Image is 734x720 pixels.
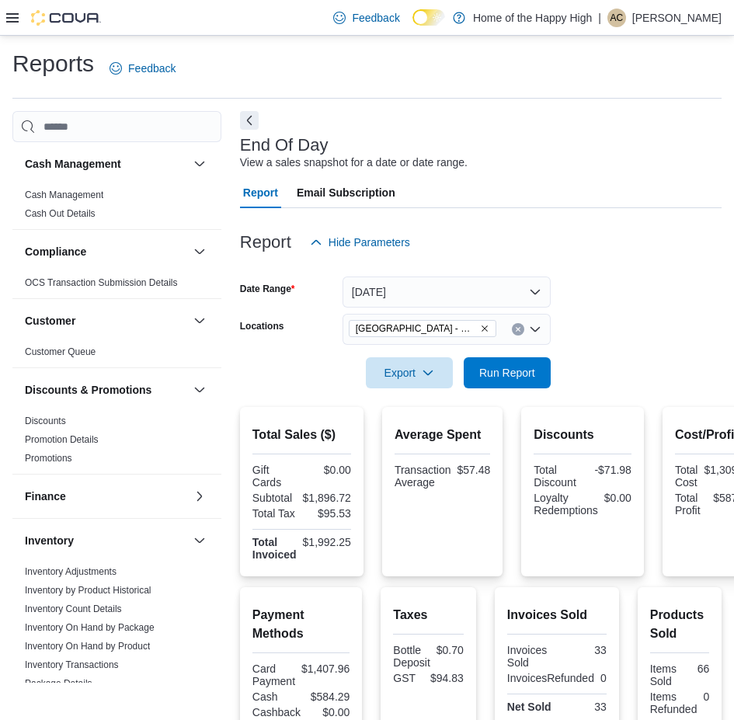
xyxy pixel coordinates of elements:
[632,9,722,27] p: [PERSON_NAME]
[393,644,430,669] div: Bottle Deposit
[343,277,551,308] button: [DATE]
[600,672,607,684] div: 0
[507,644,554,669] div: Invoices Sold
[25,489,187,504] button: Finance
[529,323,541,336] button: Open list of options
[25,207,96,220] span: Cash Out Details
[473,9,592,27] p: Home of the Happy High
[252,606,350,643] h2: Payment Methods
[25,434,99,445] a: Promotion Details
[352,10,399,26] span: Feedback
[25,190,103,200] a: Cash Management
[534,492,598,517] div: Loyalty Redemptions
[507,606,607,624] h2: Invoices Sold
[12,273,221,298] div: Compliance
[25,533,74,548] h3: Inventory
[307,706,350,718] div: $0.00
[25,277,178,289] span: OCS Transaction Submission Details
[586,464,631,476] div: -$71.98
[103,53,182,84] a: Feedback
[507,672,594,684] div: InvoicesRefunded
[240,136,329,155] h3: End Of Day
[25,677,92,690] span: Package Details
[304,464,351,476] div: $0.00
[560,644,607,656] div: 33
[252,464,299,489] div: Gift Cards
[507,701,551,713] strong: Net Sold
[304,690,350,703] div: $584.29
[479,365,535,381] span: Run Report
[252,690,298,703] div: Cash
[25,641,150,652] a: Inventory On Hand by Product
[395,426,490,444] h2: Average Spent
[703,690,709,703] div: 0
[366,357,453,388] button: Export
[393,672,424,684] div: GST
[650,690,697,715] div: Items Refunded
[480,324,489,333] button: Remove Slave Lake - Cornerstone - Fire & Flower from selection in this group
[128,61,176,76] span: Feedback
[430,672,464,684] div: $94.83
[25,415,66,427] span: Discounts
[240,233,291,252] h3: Report
[12,343,221,367] div: Customer
[25,585,151,596] a: Inventory by Product Historical
[437,644,464,656] div: $0.70
[252,706,301,718] div: Cashback
[301,663,350,675] div: $1,407.96
[512,323,524,336] button: Clear input
[25,313,75,329] h3: Customer
[25,208,96,219] a: Cash Out Details
[190,487,209,506] button: Finance
[25,244,86,259] h3: Compliance
[25,416,66,426] a: Discounts
[190,381,209,399] button: Discounts & Promotions
[12,48,94,79] h1: Reports
[25,189,103,201] span: Cash Management
[650,606,710,643] h2: Products Sold
[25,533,187,548] button: Inventory
[457,464,491,476] div: $57.48
[304,507,351,520] div: $95.53
[25,584,151,597] span: Inventory by Product Historical
[190,311,209,330] button: Customer
[560,701,607,713] div: 33
[12,412,221,474] div: Discounts & Promotions
[464,357,551,388] button: Run Report
[25,156,121,172] h3: Cash Management
[25,277,178,288] a: OCS Transaction Submission Details
[25,452,72,464] span: Promotions
[25,622,155,633] a: Inventory On Hand by Package
[25,621,155,634] span: Inventory On Hand by Package
[297,177,395,208] span: Email Subscription
[25,603,122,615] span: Inventory Count Details
[25,433,99,446] span: Promotion Details
[329,235,410,250] span: Hide Parameters
[675,464,698,489] div: Total Cost
[611,9,624,27] span: AC
[375,357,444,388] span: Export
[25,659,119,671] span: Inventory Transactions
[25,565,117,578] span: Inventory Adjustments
[240,155,468,171] div: View a sales snapshot for a date or date range.
[393,606,464,624] h2: Taxes
[25,640,150,652] span: Inventory On Hand by Product
[243,177,278,208] span: Report
[598,9,601,27] p: |
[534,464,579,489] div: Total Discount
[25,382,151,398] h3: Discounts & Promotions
[252,426,351,444] h2: Total Sales ($)
[252,663,295,687] div: Card Payment
[190,531,209,550] button: Inventory
[25,244,187,259] button: Compliance
[31,10,101,26] img: Cova
[25,346,96,357] a: Customer Queue
[12,186,221,229] div: Cash Management
[240,283,295,295] label: Date Range
[240,111,259,130] button: Next
[252,536,297,561] strong: Total Invoiced
[240,320,284,332] label: Locations
[252,492,297,504] div: Subtotal
[604,492,631,504] div: $0.00
[25,313,187,329] button: Customer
